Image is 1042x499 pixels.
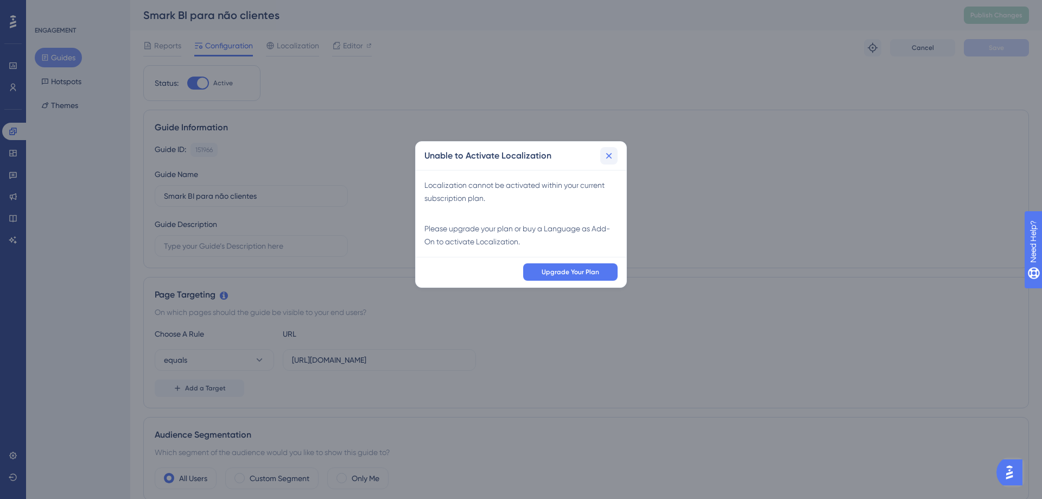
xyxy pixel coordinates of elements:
[424,222,618,248] div: Please upgrade your plan or buy a Language as Add-On to activate Localization.
[424,179,618,205] div: Localization cannot be activated within your current subscription plan.
[26,3,68,16] span: Need Help?
[542,268,599,276] span: Upgrade Your Plan
[424,149,551,162] h2: Unable to Activate Localization
[996,456,1029,489] iframe: UserGuiding AI Assistant Launcher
